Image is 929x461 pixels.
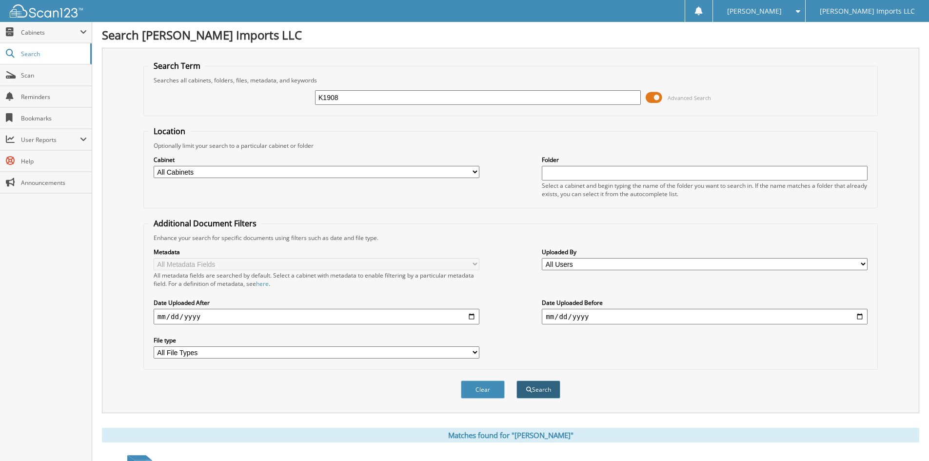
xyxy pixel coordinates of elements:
[149,218,261,229] legend: Additional Document Filters
[21,28,80,37] span: Cabinets
[149,76,872,84] div: Searches all cabinets, folders, files, metadata, and keywords
[542,181,868,198] div: Select a cabinet and begin typing the name of the folder you want to search in. If the name match...
[256,280,269,288] a: here
[154,336,479,344] label: File type
[21,93,87,101] span: Reminders
[149,234,872,242] div: Enhance your search for specific documents using filters such as date and file type.
[21,71,87,80] span: Scan
[668,94,711,101] span: Advanced Search
[21,179,87,187] span: Announcements
[154,248,479,256] label: Metadata
[542,248,868,256] label: Uploaded By
[516,381,560,399] button: Search
[149,126,190,137] legend: Location
[461,381,505,399] button: Clear
[542,299,868,307] label: Date Uploaded Before
[21,114,87,122] span: Bookmarks
[542,156,868,164] label: Folder
[542,309,868,324] input: end
[154,271,479,288] div: All metadata fields are searched by default. Select a cabinet with metadata to enable filtering b...
[102,27,919,43] h1: Search [PERSON_NAME] Imports LLC
[21,50,85,58] span: Search
[21,157,87,165] span: Help
[154,309,479,324] input: start
[10,4,83,18] img: scan123-logo-white.svg
[149,60,205,71] legend: Search Term
[21,136,80,144] span: User Reports
[154,299,479,307] label: Date Uploaded After
[880,414,929,461] iframe: Chat Widget
[820,8,915,14] span: [PERSON_NAME] Imports LLC
[149,141,872,150] div: Optionally limit your search to a particular cabinet or folder
[154,156,479,164] label: Cabinet
[102,428,919,442] div: Matches found for "[PERSON_NAME]"
[727,8,782,14] span: [PERSON_NAME]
